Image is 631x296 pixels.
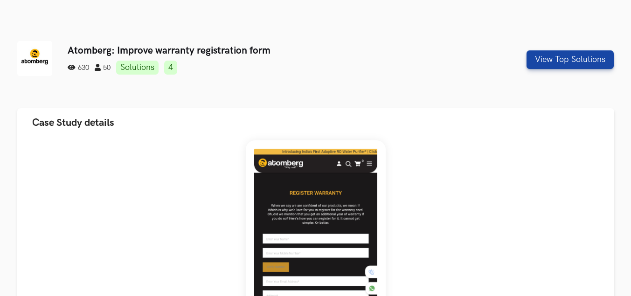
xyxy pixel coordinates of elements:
[68,45,463,56] h3: Atomberg: Improve warranty registration form
[17,41,52,76] img: Atomberg logo
[95,64,111,72] span: 50
[527,50,614,69] button: View Top Solutions
[68,64,89,72] span: 630
[17,108,614,138] button: Case Study details
[116,61,159,75] a: Solutions
[164,61,177,75] a: 4
[32,117,114,129] span: Case Study details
